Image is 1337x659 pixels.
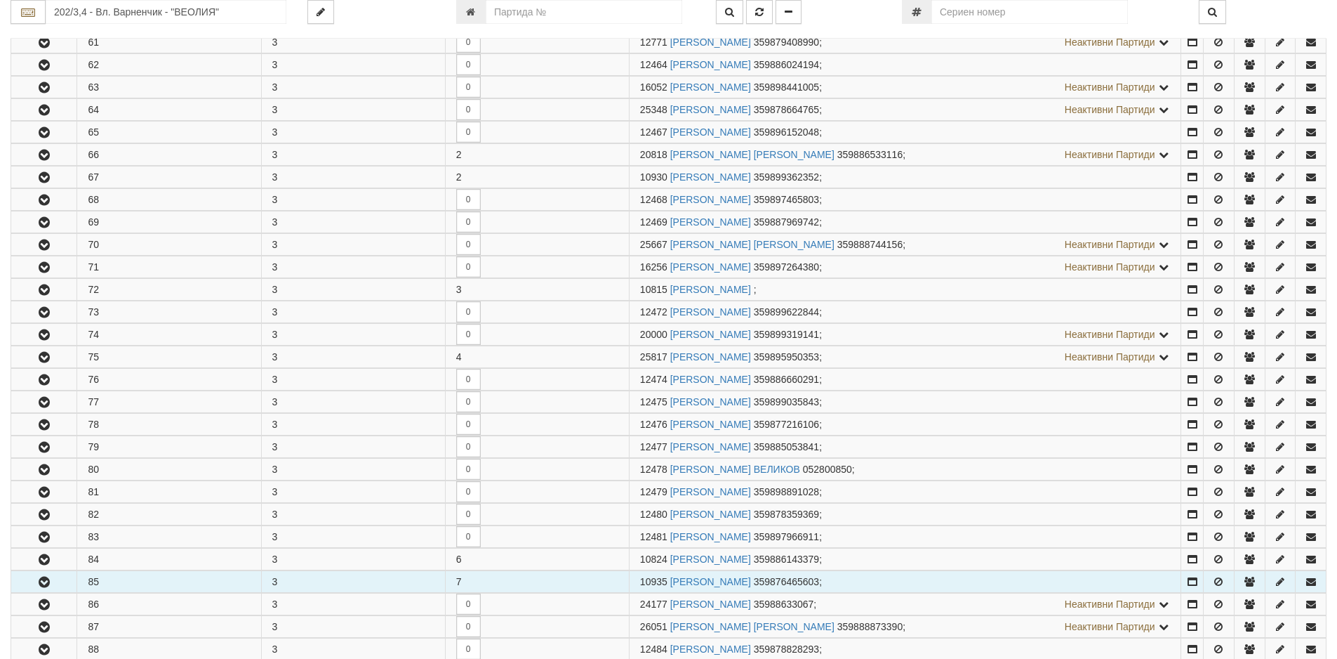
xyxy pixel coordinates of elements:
[670,621,834,632] a: [PERSON_NAME] [PERSON_NAME]
[640,216,667,228] span: Партида №
[456,149,462,160] span: 2
[640,599,667,610] span: Партида №
[670,261,751,273] a: [PERSON_NAME]
[629,436,1181,458] td: ;
[261,571,445,593] td: 3
[640,509,667,520] span: Партида №
[77,234,261,256] td: 70
[261,369,445,391] td: 3
[261,99,445,121] td: 3
[640,81,667,93] span: Партида №
[456,171,462,183] span: 2
[456,554,462,565] span: 6
[670,576,751,587] a: [PERSON_NAME]
[629,481,1181,503] td: ;
[754,599,814,610] span: 35988633067
[670,554,751,565] a: [PERSON_NAME]
[670,599,751,610] a: [PERSON_NAME]
[77,504,261,526] td: 82
[629,504,1181,526] td: ;
[640,284,667,295] span: Партида №
[754,261,819,273] span: 359897264380
[261,346,445,368] td: 3
[1065,37,1155,48] span: Неактивни Партиди
[754,554,819,565] span: 359886143379
[77,99,261,121] td: 64
[261,144,445,166] td: 3
[640,59,667,70] span: Партида №
[1065,261,1155,273] span: Неактивни Партиди
[629,99,1181,121] td: ;
[629,324,1181,346] td: ;
[261,616,445,638] td: 3
[77,459,261,481] td: 80
[629,77,1181,98] td: ;
[629,122,1181,143] td: ;
[77,414,261,436] td: 78
[77,571,261,593] td: 85
[629,616,1181,638] td: ;
[640,464,667,475] span: Партида №
[670,149,834,160] a: [PERSON_NAME] [PERSON_NAME]
[261,481,445,503] td: 3
[1065,621,1155,632] span: Неактивни Партиди
[261,189,445,211] td: 3
[629,526,1181,548] td: ;
[670,216,751,228] a: [PERSON_NAME]
[629,31,1181,53] td: ;
[629,256,1181,278] td: ;
[754,37,819,48] span: 359879408990
[77,122,261,143] td: 65
[754,329,819,340] span: 359899319141
[456,284,462,295] span: 3
[640,149,667,160] span: Партида №
[1065,329,1155,340] span: Неактивни Партиди
[261,436,445,458] td: 3
[261,31,445,53] td: 3
[629,144,1181,166] td: ;
[640,171,667,183] span: Партида №
[77,369,261,391] td: 76
[640,37,667,48] span: Партида №
[640,194,667,205] span: Партида №
[77,77,261,98] td: 63
[670,329,751,340] a: [PERSON_NAME]
[261,77,445,98] td: 3
[640,306,667,318] span: Партида №
[77,324,261,346] td: 74
[670,644,751,655] a: [PERSON_NAME]
[640,644,667,655] span: Партида №
[670,81,751,93] a: [PERSON_NAME]
[77,481,261,503] td: 81
[261,594,445,615] td: 3
[261,414,445,436] td: 3
[670,531,751,542] a: [PERSON_NAME]
[629,211,1181,233] td: ;
[640,419,667,430] span: Партида №
[77,144,261,166] td: 66
[670,104,751,115] a: [PERSON_NAME]
[77,189,261,211] td: 68
[670,486,751,497] a: [PERSON_NAME]
[754,306,819,318] span: 359899622844
[640,531,667,542] span: Партида №
[261,526,445,548] td: 3
[629,594,1181,615] td: ;
[261,504,445,526] td: 3
[837,621,903,632] span: 359888873390
[1065,599,1155,610] span: Неактивни Партиди
[77,167,261,188] td: 67
[629,167,1181,188] td: ;
[629,391,1181,413] td: ;
[754,486,819,497] span: 359898891028
[261,549,445,570] td: 3
[640,374,667,385] span: Партида №
[629,301,1181,323] td: ;
[803,464,852,475] span: 052800850
[670,441,751,452] a: [PERSON_NAME]
[629,414,1181,436] td: ;
[670,37,751,48] a: [PERSON_NAME]
[629,279,1181,301] td: ;
[670,351,751,363] a: [PERSON_NAME]
[640,396,667,407] span: Партида №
